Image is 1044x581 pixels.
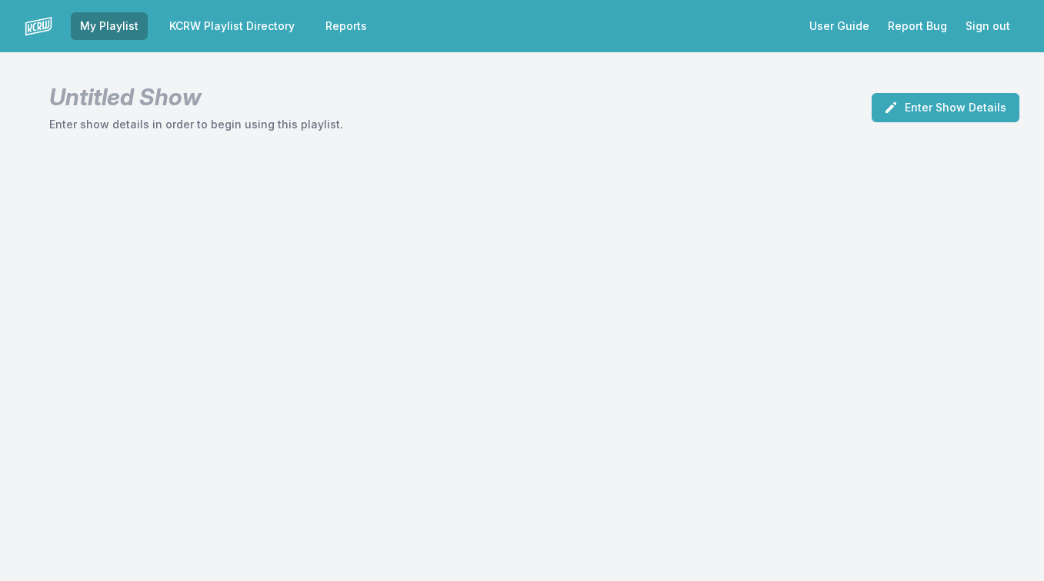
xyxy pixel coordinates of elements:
[49,117,343,132] p: Enter show details in order to begin using this playlist.
[71,12,148,40] a: My Playlist
[800,12,879,40] a: User Guide
[25,12,52,40] img: logo-white-87cec1fa9cbef997252546196dc51331.png
[879,12,956,40] a: Report Bug
[49,83,343,111] h1: Untitled Show
[160,12,304,40] a: KCRW Playlist Directory
[956,12,1019,40] button: Sign out
[872,93,1019,122] button: Enter Show Details
[316,12,376,40] a: Reports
